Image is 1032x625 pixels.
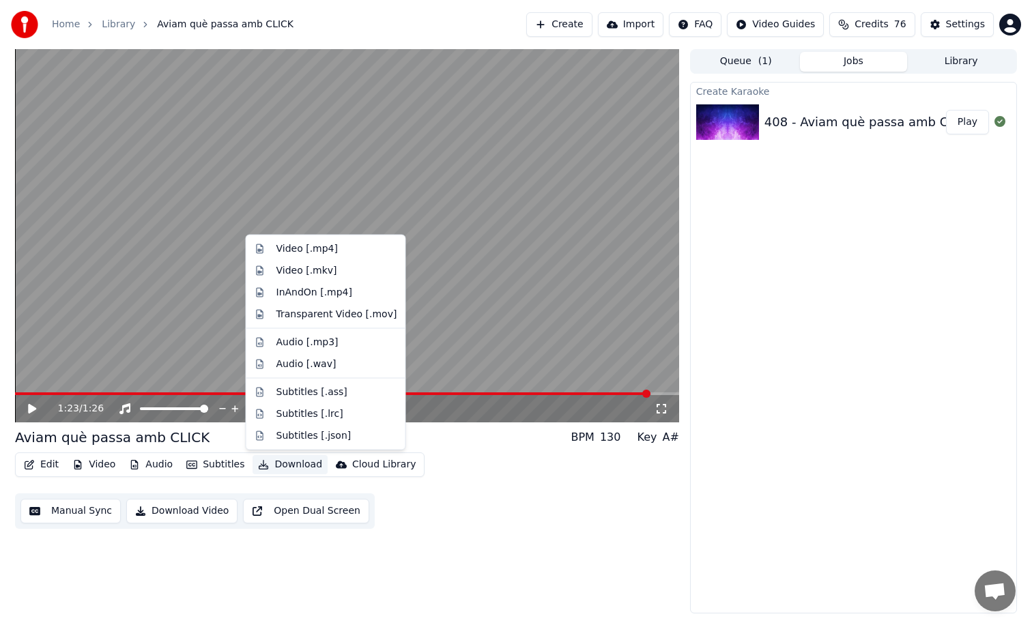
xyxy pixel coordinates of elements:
[276,357,336,370] div: Audio [.wav]
[829,12,915,37] button: Credits76
[276,385,347,398] div: Subtitles [.ass]
[181,455,250,474] button: Subtitles
[102,18,135,31] a: Library
[18,455,64,474] button: Edit
[921,12,994,37] button: Settings
[276,307,397,321] div: Transparent Video [.mov]
[907,52,1015,72] button: Library
[126,499,238,523] button: Download Video
[600,429,621,446] div: 130
[352,458,416,471] div: Cloud Library
[894,18,906,31] span: 76
[946,110,989,134] button: Play
[124,455,178,474] button: Audio
[15,428,210,447] div: Aviam què passa amb CLICK
[52,18,80,31] a: Home
[276,335,339,349] div: Audio [.mp3]
[276,242,338,256] div: Video [.mp4]
[526,12,592,37] button: Create
[692,52,800,72] button: Queue
[11,11,38,38] img: youka
[276,428,352,442] div: Subtitles [.json]
[855,18,888,31] span: Credits
[83,402,104,416] span: 1:26
[276,285,353,299] div: InAndOn [.mp4]
[276,263,337,277] div: Video [.mkv]
[758,55,772,68] span: ( 1 )
[67,455,121,474] button: Video
[58,402,79,416] span: 1:23
[727,12,824,37] button: Video Guides
[253,455,328,474] button: Download
[669,12,721,37] button: FAQ
[975,570,1016,611] div: Open chat
[243,499,369,523] button: Open Dual Screen
[691,83,1016,99] div: Create Karaoke
[946,18,985,31] div: Settings
[571,429,594,446] div: BPM
[276,407,343,420] div: Subtitles [.lrc]
[800,52,908,72] button: Jobs
[598,12,663,37] button: Import
[637,429,657,446] div: Key
[157,18,293,31] span: Aviam què passa amb CLICK
[52,18,293,31] nav: breadcrumb
[20,499,121,523] button: Manual Sync
[58,402,91,416] div: /
[662,429,678,446] div: A#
